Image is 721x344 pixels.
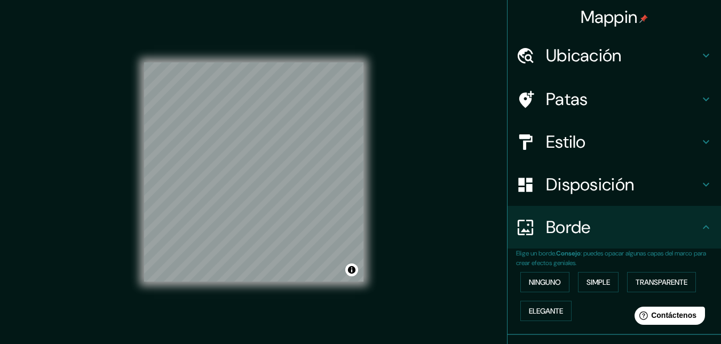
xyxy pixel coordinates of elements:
[636,277,687,287] font: Transparente
[639,14,648,23] img: pin-icon.png
[516,249,706,267] font: : puedes opacar algunas capas del marco para crear efectos geniales.
[546,173,634,196] font: Disposición
[508,121,721,163] div: Estilo
[587,277,610,287] font: Simple
[508,163,721,206] div: Disposición
[345,263,358,276] button: Activar o desactivar atribución
[508,206,721,249] div: Borde
[520,301,572,321] button: Elegante
[556,249,581,258] font: Consejo
[546,216,591,238] font: Borde
[626,302,709,332] iframe: Lanzador de widgets de ayuda
[508,78,721,121] div: Patas
[546,131,586,153] font: Estilo
[578,272,619,292] button: Simple
[546,44,622,67] font: Ubicación
[546,88,588,110] font: Patas
[520,272,569,292] button: Ninguno
[508,34,721,77] div: Ubicación
[581,6,638,28] font: Mappin
[144,62,363,282] canvas: Mapa
[529,277,561,287] font: Ninguno
[627,272,696,292] button: Transparente
[529,306,563,316] font: Elegante
[516,249,556,258] font: Elige un borde.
